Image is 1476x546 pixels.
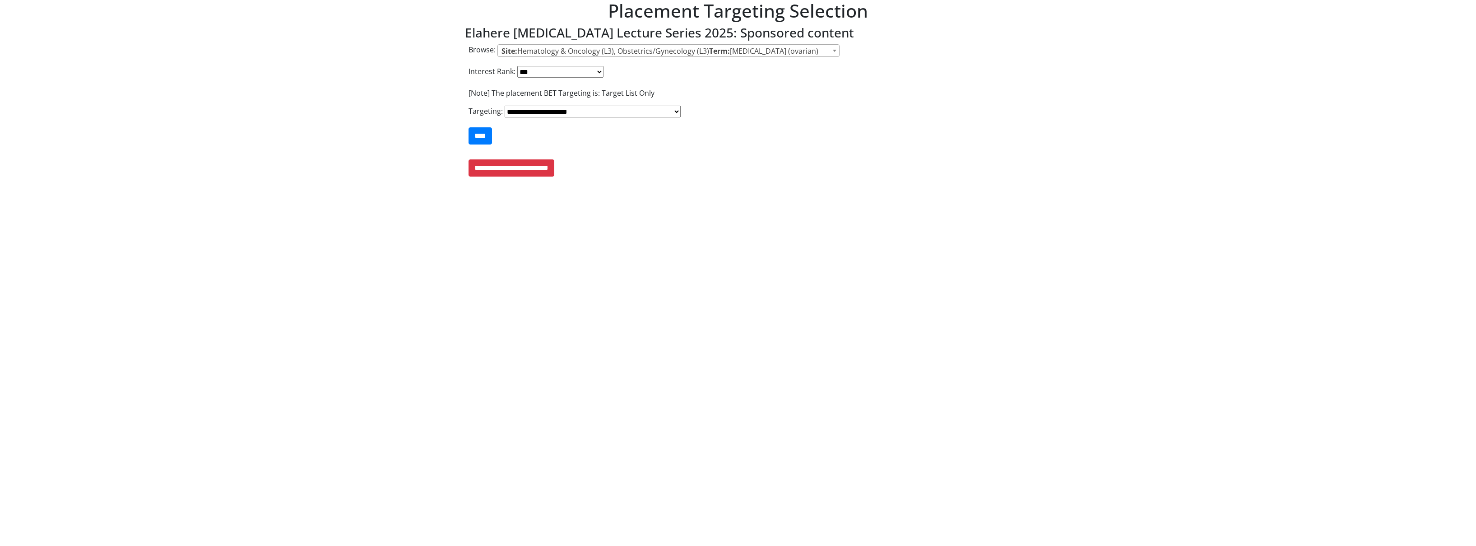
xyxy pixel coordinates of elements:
[497,44,840,57] span: <strong>Site:</strong> Hematology &amp; Oncology (L3), Obstetrics/Gynecology (L3) <strong>Term:</...
[469,88,1007,98] p: [Note] The placement BET Targeting is: Target List Only
[501,46,517,56] strong: Site:
[498,45,839,57] span: <strong>Site:</strong> Hematology &amp; Oncology (L3), Obstetrics/Gynecology (L3) <strong>Term:</...
[501,46,818,56] span: Hematology & Oncology (L3), Obstetrics/Gynecology (L3) [MEDICAL_DATA] (ovarian)
[469,106,503,117] label: Targeting:
[469,44,496,55] label: Browse:
[469,66,515,77] label: Interest Rank:
[709,46,730,56] strong: Term:
[465,25,1011,41] h3: Elahere [MEDICAL_DATA] Lecture Series 2025: Sponsored content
